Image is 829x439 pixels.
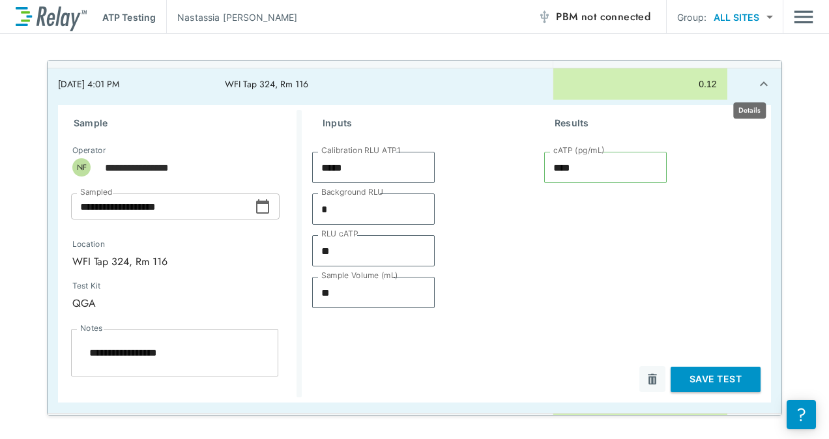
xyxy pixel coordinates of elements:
button: Save Test [671,367,761,392]
button: Delete [639,366,665,392]
p: Nastassia [PERSON_NAME] [177,10,297,24]
p: ATP Testing [102,10,156,24]
label: Test Kit [72,281,171,290]
button: PBM not connected [532,4,656,30]
div: [DATE] 4:01 PM [58,78,204,91]
label: Sample Volume (mL) [321,271,398,280]
p: Group: [677,10,706,24]
h3: Inputs [323,115,523,131]
span: PBM [556,8,650,26]
div: QGA [63,290,195,316]
input: Choose date, selected date is Aug 27, 2025 [71,193,255,219]
button: Main menu [794,5,813,29]
label: Calibration RLU ATP1 [321,146,400,155]
button: expand row [753,73,775,95]
label: cATP (pg/mL) [553,146,605,155]
label: RLU cATP [321,229,358,238]
td: WFI Tap 324, Rm 116 [214,68,553,100]
span: not connected [581,9,650,24]
h3: Results [555,115,755,131]
img: LuminUltra Relay [16,3,87,31]
h3: Sample [74,115,297,131]
label: Operator [72,146,106,155]
label: Notes [80,324,102,333]
iframe: Resource center [787,400,816,429]
img: Offline Icon [538,10,551,23]
img: Drawer Icon [794,5,813,29]
div: Details [733,102,766,119]
label: Background RLU [321,188,383,197]
label: Sampled [80,188,113,197]
img: Delete [646,373,659,386]
label: Location [72,240,238,249]
div: WFI Tap 324, Rm 116 [63,248,284,274]
div: 0.12 [564,78,716,91]
div: NF [72,158,91,177]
